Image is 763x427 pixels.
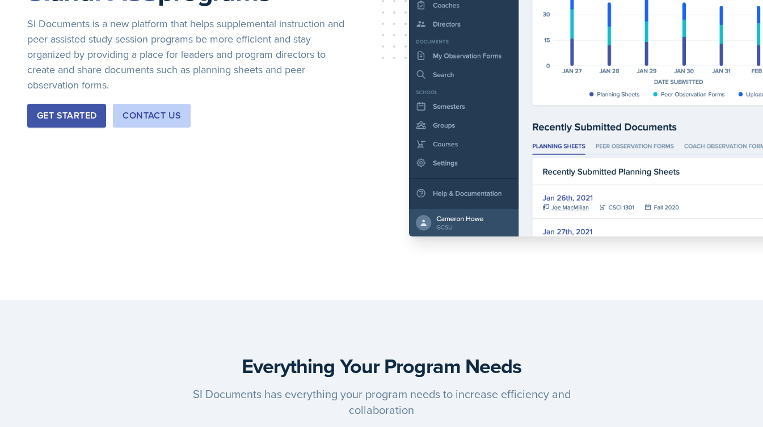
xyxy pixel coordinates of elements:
[164,386,600,418] p: SI Documents has everything your program needs to increase efficiency and collaboration
[123,109,181,122] div: Contact Us
[37,109,96,122] div: Get Started
[27,104,106,128] button: Get Started
[18,354,745,377] h3: Everything Your Program Needs
[113,104,191,128] button: Contact Us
